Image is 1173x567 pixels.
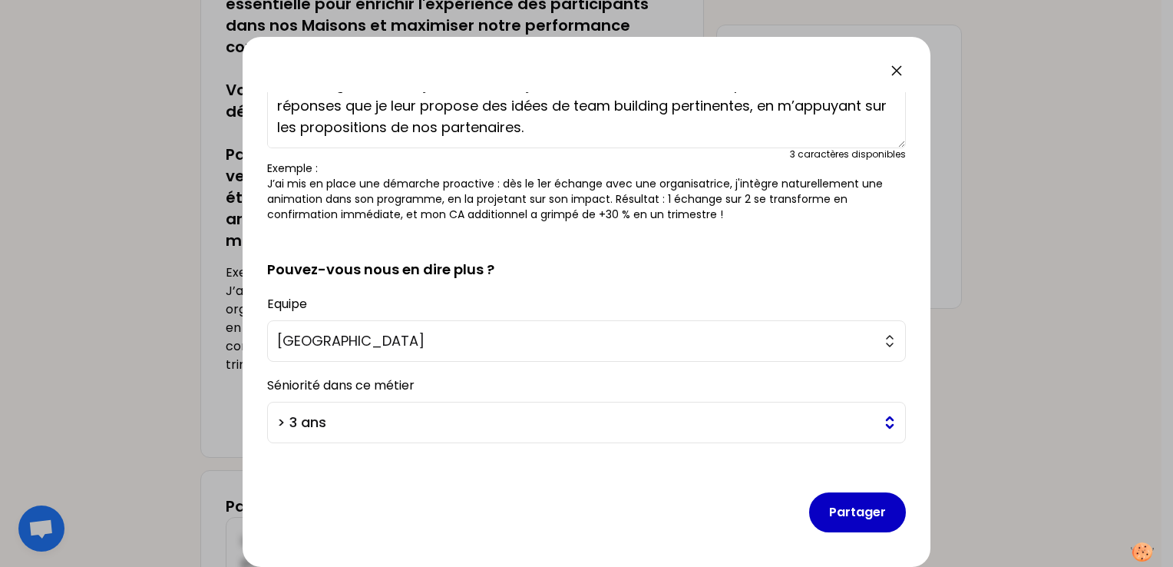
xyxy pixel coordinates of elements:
button: [GEOGRAPHIC_DATA] [267,320,906,362]
button: Partager [809,492,906,532]
textarea: Lors d'un échange téléphonique ou en visio, je demande à mes contacts qu'ils m’en disent davantag... [267,85,906,148]
label: Séniorité dans ce métier [267,376,415,394]
span: [GEOGRAPHIC_DATA] [277,330,874,352]
button: > 3 ans [267,402,906,443]
span: > 3 ans [277,412,874,433]
label: Equipe [267,295,307,313]
p: Exemple : J’ai mis en place une démarche proactive : dès le 1er échange avec une organisatrice, j... [267,161,906,222]
div: 3 caractères disponibles [790,148,906,161]
h2: Pouvez-vous nous en dire plus ? [267,234,906,280]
